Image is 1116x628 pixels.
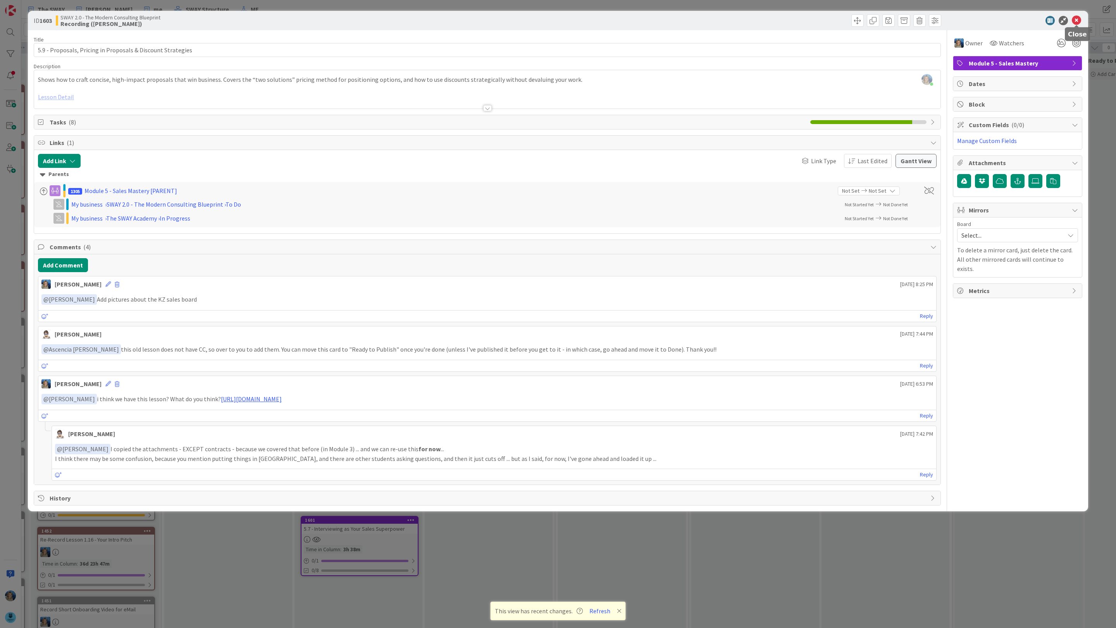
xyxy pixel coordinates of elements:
[957,221,971,227] span: Board
[55,379,102,388] div: [PERSON_NAME]
[50,242,927,252] span: Comments
[969,158,1068,167] span: Attachments
[900,380,933,388] span: [DATE] 6:53 PM
[896,154,937,168] button: Gantt View
[957,137,1017,145] a: Manage Custom Fields
[969,120,1068,129] span: Custom Fields
[858,156,887,166] span: Last Edited
[55,429,64,438] img: TP
[969,100,1068,109] span: Block
[1011,121,1024,129] span: ( 0/0 )
[957,245,1078,273] p: To delete a mirror card, just delete the card. All other mirrored cards will continue to exists.
[969,79,1068,88] span: Dates
[869,187,886,195] span: Not Set
[69,118,76,126] span: ( 8 )
[34,63,60,70] span: Description
[920,411,933,421] a: Reply
[67,139,74,147] span: ( 1 )
[68,429,115,438] div: [PERSON_NAME]
[84,186,177,195] div: Module 5 - Sales Mastery [PARENT]
[883,202,908,207] span: Not Done Yet
[55,279,102,289] div: [PERSON_NAME]
[34,16,52,25] span: ID
[41,279,51,289] img: MA
[71,200,273,209] div: My business › SWAY 2.0 - The Modern Consulting Blueprint › To Do
[38,258,88,272] button: Add Comment
[883,216,908,221] span: Not Done Yet
[71,214,273,223] div: My business › The SWAY Academy › In Progress
[842,187,859,195] span: Not Set
[920,361,933,371] a: Reply
[43,395,95,403] span: [PERSON_NAME]
[43,345,49,353] span: @
[57,445,108,453] span: [PERSON_NAME]
[900,330,933,338] span: [DATE] 7:44 PM
[34,43,941,57] input: type card name here...
[41,294,933,305] p: Add pictures about the KZ sales board
[844,154,892,168] button: Last Edited
[811,156,836,166] span: Link Type
[43,295,49,303] span: @
[40,170,935,179] div: Parents
[900,280,933,288] span: [DATE] 8:25 PM
[68,188,82,195] span: 1305
[1068,31,1087,38] h5: Close
[83,243,91,251] span: ( 4 )
[920,470,933,480] a: Reply
[41,394,933,404] p: i think we have this lesson? What do you think?
[55,330,102,339] div: [PERSON_NAME]
[969,286,1068,295] span: Metrics
[60,21,160,27] b: Recording ([PERSON_NAME])
[969,59,1068,68] span: Module 5 - Sales Mastery
[495,606,583,616] span: This view has recent changes.
[55,454,933,463] p: I think there may be some confusion, because you mention putting things in [GEOGRAPHIC_DATA], and...
[55,444,933,454] p: I copied the attachments - EXCEPT contracts - because we covered that before (in Module 3) ... an...
[41,379,51,388] img: MA
[961,230,1061,241] span: Select...
[900,430,933,438] span: [DATE] 7:42 PM
[921,74,932,85] img: i2SuOMuCqKecF7EfnaxolPaBgaJc2hdG.JPEG
[41,344,933,355] p: this old lesson does not have CC, so over to you to add them. You can move this card to "Ready to...
[43,345,119,353] span: Ascencia [PERSON_NAME]
[38,154,81,168] button: Add Link
[999,38,1024,48] span: Watchers
[50,117,806,127] span: Tasks
[34,36,44,43] label: Title
[38,75,937,84] p: Shows how to craft concise, high-impact proposals that win business. Covers the “two solutions” p...
[418,445,441,453] strong: for now
[965,38,983,48] span: Owner
[845,216,874,221] span: Not Started Yet
[57,445,62,453] span: @
[920,311,933,321] a: Reply
[41,330,51,339] img: TP
[221,395,282,403] a: [URL][DOMAIN_NAME]
[40,17,52,24] b: 1603
[43,295,95,303] span: [PERSON_NAME]
[50,138,927,147] span: Links
[50,493,927,503] span: History
[845,202,874,207] span: Not Started Yet
[954,38,964,48] img: MA
[969,205,1068,215] span: Mirrors
[587,606,613,616] button: Refresh
[43,395,49,403] span: @
[60,14,160,21] span: SWAY 2.0 - The Modern Consulting Blueprint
